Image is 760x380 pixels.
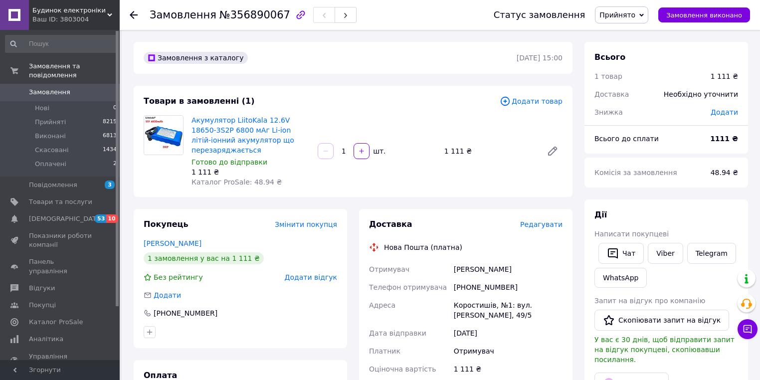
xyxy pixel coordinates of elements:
div: 1 111 ₴ [711,71,738,81]
span: №356890067 [219,9,290,21]
div: 1 замовлення у вас на 1 111 ₴ [144,252,264,264]
span: 0 [113,104,117,113]
span: Комісія за замовлення [594,169,677,177]
span: 3 [105,181,115,189]
span: Редагувати [520,220,563,228]
span: Повідомлення [29,181,77,190]
span: Каталог ProSale: 48.94 ₴ [191,178,282,186]
a: WhatsApp [594,268,647,288]
b: 1111 ₴ [710,135,738,143]
span: Товари та послуги [29,197,92,206]
span: Оплата [144,371,177,380]
span: Платник [369,347,400,355]
span: Будинок електроніки [32,6,107,15]
span: Написати покупцеві [594,230,669,238]
span: [DEMOGRAPHIC_DATA] [29,214,103,223]
a: Telegram [687,243,736,264]
span: 1 товар [594,72,622,80]
span: Всього до сплати [594,135,659,143]
span: Панель управління [29,257,92,275]
span: Змінити покупця [275,220,337,228]
span: Всього [594,52,625,62]
span: Замовлення виконано [666,11,742,19]
span: Виконані [35,132,66,141]
span: 2 [113,160,117,169]
a: Редагувати [543,141,563,161]
span: Замовлення [29,88,70,97]
div: [DATE] [452,324,565,342]
div: Необхідно уточнити [658,83,744,105]
span: Доставка [594,90,629,98]
span: Оплачені [35,160,66,169]
span: Нові [35,104,49,113]
span: Без рейтингу [154,273,203,281]
div: Ваш ID: 3803004 [32,15,120,24]
div: 1 111 ₴ [440,144,539,158]
div: 1 111 ₴ [452,360,565,378]
span: Показники роботи компанії [29,231,92,249]
span: Додати товар [500,96,563,107]
span: Прийнято [599,11,635,19]
span: Замовлення та повідомлення [29,62,120,80]
span: Каталог ProSale [29,318,83,327]
span: Прийняті [35,118,66,127]
div: Отримувач [452,342,565,360]
span: Додати відгук [285,273,337,281]
span: Відгуки [29,284,55,293]
span: Аналітика [29,335,63,344]
span: 10 [106,214,118,223]
button: Скопіювати запит на відгук [594,310,729,331]
span: Готово до відправки [191,158,267,166]
span: 48.94 ₴ [711,169,738,177]
span: Замовлення [150,9,216,21]
span: 8215 [103,118,117,127]
span: Товари в замовленні (1) [144,96,255,106]
time: [DATE] 15:00 [517,54,563,62]
button: Чат з покупцем [738,319,758,339]
div: Коростишів, №1: вул. [PERSON_NAME], 49/5 [452,296,565,324]
span: Доставка [369,219,412,229]
span: Дата відправки [369,329,426,337]
img: Акумулятор LiitoKala 12.6V 18650-3S2P 6800 мАг Li-ion літій-іонний акумулятор що перезаряджається [144,116,183,155]
div: [PHONE_NUMBER] [452,278,565,296]
span: Покупці [29,301,56,310]
span: Адреса [369,301,395,309]
input: Пошук [5,35,118,53]
span: Телефон отримувача [369,283,447,291]
div: [PERSON_NAME] [452,260,565,278]
span: Додати [154,291,181,299]
button: Чат [598,243,644,264]
div: шт. [371,146,386,156]
span: 6813 [103,132,117,141]
button: Замовлення виконано [658,7,750,22]
div: 1 111 ₴ [191,167,310,177]
div: Статус замовлення [494,10,585,20]
div: Замовлення з каталогу [144,52,248,64]
span: 1434 [103,146,117,155]
span: 53 [95,214,106,223]
span: Знижка [594,108,623,116]
div: Нова Пошта (платна) [381,242,465,252]
span: Дії [594,210,607,219]
a: [PERSON_NAME] [144,239,201,247]
span: Запит на відгук про компанію [594,297,705,305]
span: Оціночна вартість [369,365,436,373]
div: Повернутися назад [130,10,138,20]
a: Viber [648,243,683,264]
span: Скасовані [35,146,69,155]
span: У вас є 30 днів, щоб відправити запит на відгук покупцеві, скопіювавши посилання. [594,336,735,364]
span: Управління сайтом [29,352,92,370]
span: Додати [711,108,738,116]
a: Акумулятор LiitoKala 12.6V 18650-3S2P 6800 мАг Li-ion літій-іонний акумулятор що перезаряджається [191,116,294,154]
div: [PHONE_NUMBER] [153,308,218,318]
span: Отримувач [369,265,409,273]
span: Покупець [144,219,189,229]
